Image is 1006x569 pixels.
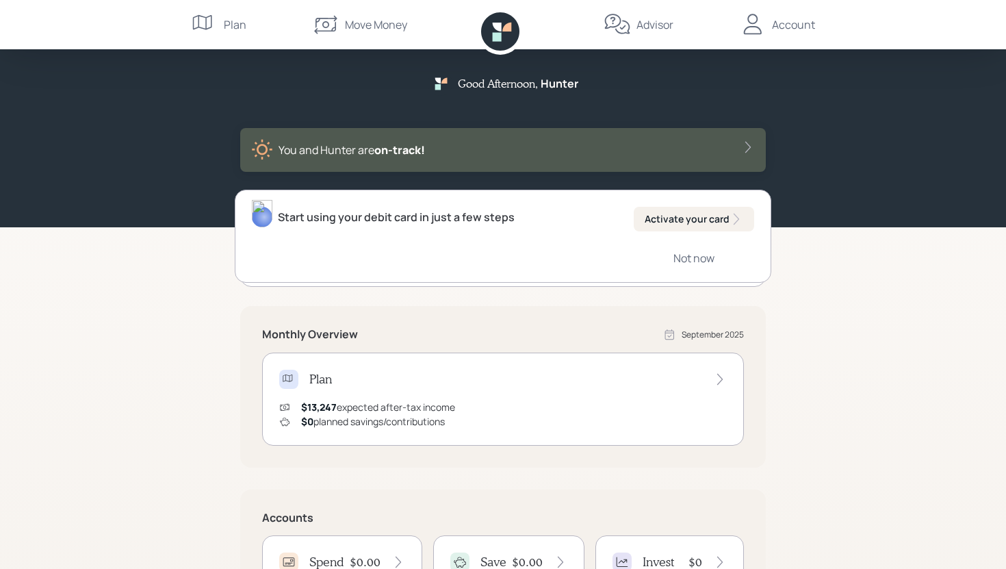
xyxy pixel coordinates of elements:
[645,212,743,226] div: Activate your card
[673,251,714,266] div: Not now
[636,16,673,33] div: Advisor
[262,511,744,524] h5: Accounts
[682,329,744,341] div: September 2025
[301,401,337,414] span: $13,247
[262,328,358,341] h5: Monthly Overview
[301,414,445,429] div: planned savings/contributions
[301,415,313,428] span: $0
[309,372,332,387] h4: Plan
[301,400,455,414] div: expected after-tax income
[279,142,425,158] div: You and Hunter are
[252,200,272,227] img: hunter_neumayer.jpg
[458,77,538,90] h5: Good Afternoon ,
[374,142,425,157] span: on‑track!
[541,77,578,90] h5: Hunter
[224,16,246,33] div: Plan
[772,16,815,33] div: Account
[251,139,273,161] img: sunny-XHVQM73Q.digested.png
[634,207,754,231] button: Activate your card
[345,16,407,33] div: Move Money
[278,209,515,225] div: Start using your debit card in just a few steps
